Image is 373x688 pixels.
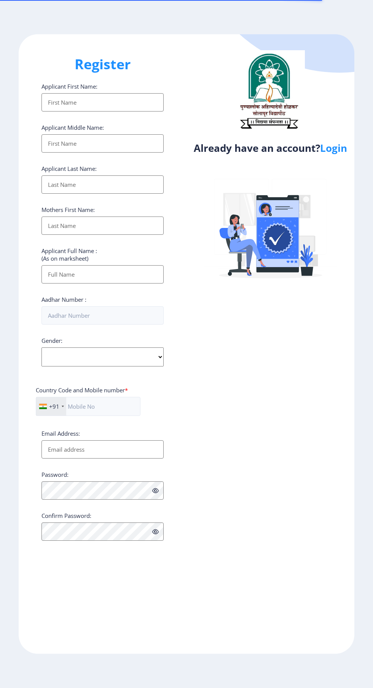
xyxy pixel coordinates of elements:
[41,165,97,172] label: Applicant Last Name:
[41,93,164,111] input: First Name
[204,164,337,298] img: Verified-rafiki.svg
[41,471,69,478] label: Password:
[41,296,86,303] label: Aadhar Number :
[41,83,97,90] label: Applicant First Name:
[49,403,59,410] div: +91
[41,124,104,131] label: Applicant Middle Name:
[41,55,164,73] h1: Register
[41,134,164,153] input: First Name
[233,50,305,132] img: logo
[41,206,95,213] label: Mothers First Name:
[41,440,164,459] input: Email address
[41,306,164,325] input: Aadhar Number
[36,397,66,416] div: India (भारत): +91
[192,142,349,154] h4: Already have an account?
[36,397,140,416] input: Mobile No
[41,512,91,519] label: Confirm Password:
[41,337,62,344] label: Gender:
[41,217,164,235] input: Last Name
[41,430,80,437] label: Email Address:
[41,247,97,262] label: Applicant Full Name : (As on marksheet)
[36,386,128,394] label: Country Code and Mobile number
[41,265,164,283] input: Full Name
[320,141,347,155] a: Login
[41,175,164,194] input: Last Name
